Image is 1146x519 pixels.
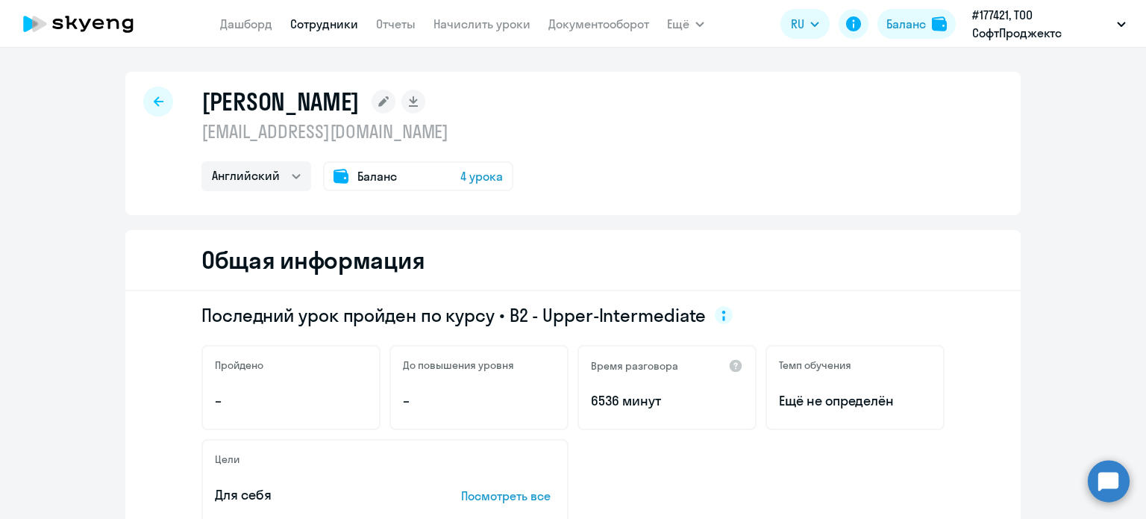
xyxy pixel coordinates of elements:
h2: Общая информация [201,245,425,275]
p: – [403,391,555,411]
button: #177421, ТОО СофтПроджектс [965,6,1133,42]
img: balance [932,16,947,31]
p: Для себя [215,485,415,505]
a: Отчеты [376,16,416,31]
h5: Цели [215,453,239,466]
a: Дашборд [220,16,272,31]
button: Балансbalance [877,9,956,39]
p: Посмотреть все [461,487,555,505]
h5: Время разговора [591,359,678,373]
a: Сотрудники [290,16,358,31]
h5: До повышения уровня [403,358,514,372]
span: Ещё не определён [779,391,931,411]
h5: Темп обучения [779,358,851,372]
button: RU [780,9,830,39]
h1: [PERSON_NAME] [201,87,360,116]
p: 6536 минут [591,391,743,411]
p: – [215,391,367,411]
p: #177421, ТОО СофтПроджектс [972,6,1111,42]
h5: Пройдено [215,358,263,372]
span: 4 урока [460,167,503,185]
span: Ещё [667,15,689,33]
a: Документооборот [548,16,649,31]
span: Баланс [357,167,397,185]
button: Ещё [667,9,704,39]
span: Последний урок пройден по курсу • B2 - Upper-Intermediate [201,303,706,327]
p: [EMAIL_ADDRESS][DOMAIN_NAME] [201,119,513,143]
a: Начислить уроки [433,16,530,31]
span: RU [791,15,804,33]
div: Баланс [886,15,926,33]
